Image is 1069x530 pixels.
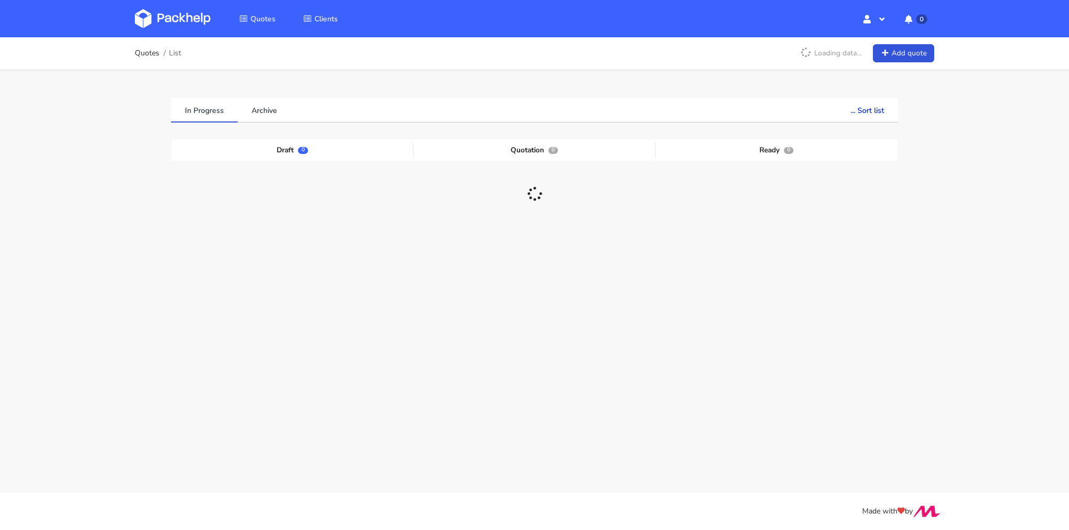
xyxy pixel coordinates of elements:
[414,142,655,158] div: Quotation
[250,14,276,24] span: Quotes
[135,9,210,28] img: Dashboard
[135,49,159,58] a: Quotes
[873,44,934,63] a: Add quote
[913,505,941,517] img: Move Closer
[172,142,414,158] div: Draft
[837,98,898,121] button: ... Sort list
[916,14,927,24] span: 0
[171,98,238,121] a: In Progress
[290,9,351,28] a: Clients
[238,98,291,121] a: Archive
[896,9,934,28] button: 0
[314,14,338,24] span: Clients
[121,505,948,518] div: Made with by
[135,43,181,64] nav: breadcrumb
[548,147,558,154] span: 0
[655,142,897,158] div: Ready
[795,44,867,62] p: Loading data...
[169,49,181,58] span: List
[226,9,288,28] a: Quotes
[298,147,307,154] span: 0
[784,147,793,154] span: 0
